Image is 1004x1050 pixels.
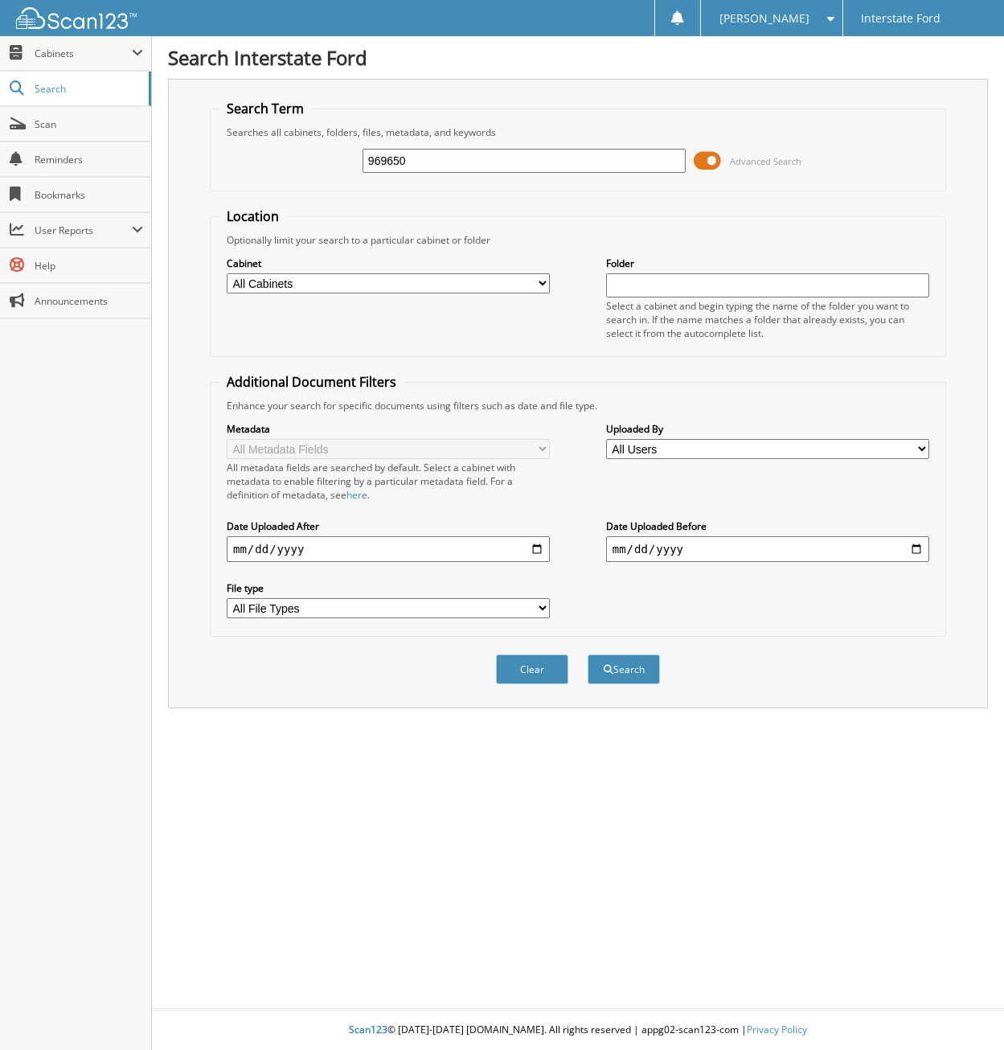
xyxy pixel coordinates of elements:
[227,581,550,595] label: File type
[227,256,550,270] label: Cabinet
[606,422,929,436] label: Uploaded By
[606,536,929,562] input: end
[35,82,141,96] span: Search
[219,100,312,117] legend: Search Term
[346,488,367,502] a: here
[35,259,143,273] span: Help
[152,1011,1004,1050] div: © [DATE]-[DATE] [DOMAIN_NAME]. All rights reserved | appg02-scan123-com |
[219,125,937,139] div: Searches all cabinets, folders, files, metadata, and keywords
[606,256,929,270] label: Folder
[219,373,404,391] legend: Additional Document Filters
[16,7,137,29] img: scan123-logo-white.svg
[35,47,132,60] span: Cabinets
[219,399,937,412] div: Enhance your search for specific documents using filters such as date and file type.
[227,536,550,562] input: start
[35,224,132,237] span: User Reports
[719,14,809,23] span: [PERSON_NAME]
[747,1023,807,1036] a: Privacy Policy
[606,519,929,533] label: Date Uploaded Before
[227,422,550,436] label: Metadata
[496,654,568,684] button: Clear
[924,973,1004,1050] iframe: Chat Widget
[35,188,143,202] span: Bookmarks
[349,1023,387,1036] span: Scan123
[35,153,143,166] span: Reminders
[219,207,287,225] legend: Location
[861,14,940,23] span: Interstate Ford
[219,233,937,247] div: Optionally limit your search to a particular cabinet or folder
[168,44,988,71] h1: Search Interstate Ford
[588,654,660,684] button: Search
[730,155,801,167] span: Advanced Search
[227,519,550,533] label: Date Uploaded After
[227,461,550,502] div: All metadata fields are searched by default. Select a cabinet with metadata to enable filtering b...
[35,117,143,131] span: Scan
[606,299,929,340] div: Select a cabinet and begin typing the name of the folder you want to search in. If the name match...
[35,294,143,308] span: Announcements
